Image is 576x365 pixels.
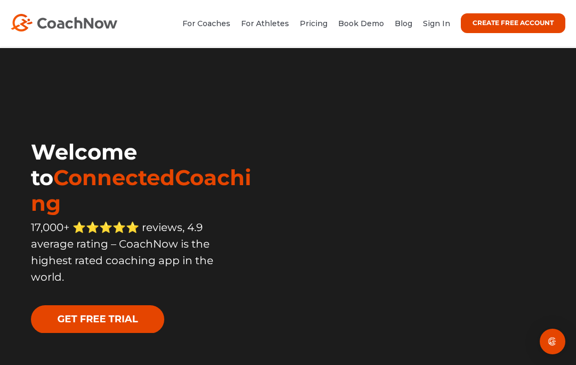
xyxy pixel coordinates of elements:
[241,19,289,28] a: For Athletes
[31,139,265,216] h1: Welcome to
[11,14,117,31] img: CoachNow Logo
[31,164,251,216] span: ConnectedCoaching
[31,221,213,283] span: 17,000+ ⭐️⭐️⭐️⭐️⭐️ reviews, 4.9 average rating – CoachNow is the highest rated coaching app in th...
[395,19,412,28] a: Blog
[31,305,164,334] img: GET FREE TRIAL
[540,329,565,354] div: Open Intercom Messenger
[423,19,450,28] a: Sign In
[182,19,230,28] a: For Coaches
[338,19,384,28] a: Book Demo
[461,13,565,33] a: CREATE FREE ACCOUNT
[300,19,327,28] a: Pricing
